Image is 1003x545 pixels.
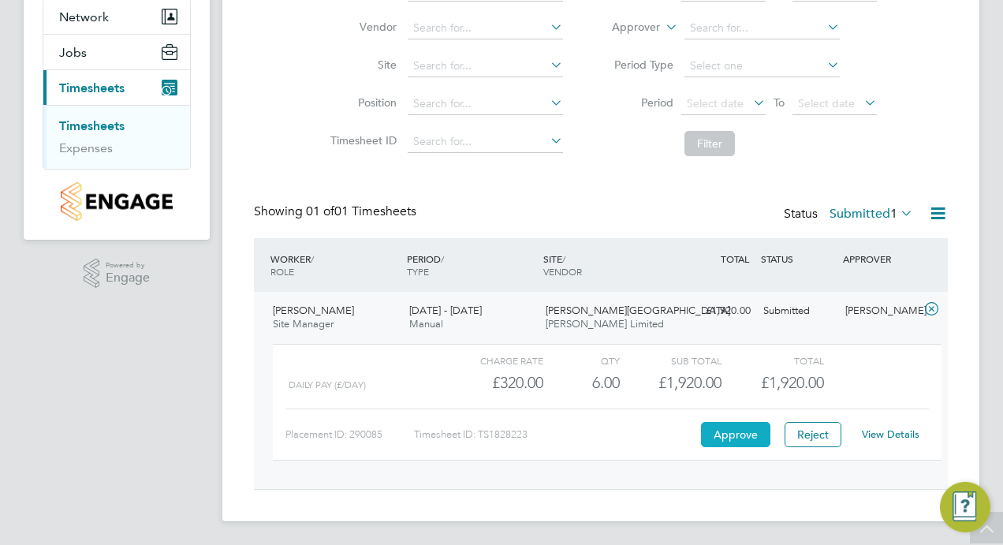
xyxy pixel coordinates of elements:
[442,351,543,370] div: Charge rate
[59,140,113,155] a: Expenses
[441,252,444,265] span: /
[721,351,823,370] div: Total
[620,351,721,370] div: Sub Total
[106,271,150,285] span: Engage
[701,422,770,447] button: Approve
[59,80,125,95] span: Timesheets
[602,58,673,72] label: Period Type
[785,422,841,447] button: Reject
[43,105,190,169] div: Timesheets
[539,245,676,286] div: SITE
[684,55,840,77] input: Select one
[306,203,334,219] span: 01 of
[59,118,125,133] a: Timesheets
[408,131,563,153] input: Search for...
[106,259,150,272] span: Powered by
[940,482,990,532] button: Engage Resource Center
[784,203,916,226] div: Status
[43,35,190,69] button: Jobs
[562,252,565,265] span: /
[761,373,824,392] span: £1,920.00
[687,96,744,110] span: Select date
[769,92,789,113] span: To
[675,298,757,324] div: £1,920.00
[684,17,840,39] input: Search for...
[684,131,735,156] button: Filter
[273,317,334,330] span: Site Manager
[326,58,397,72] label: Site
[254,203,419,220] div: Showing
[403,245,539,286] div: PERIOD
[414,422,697,447] div: Timesheet ID: TS1828223
[84,259,151,289] a: Powered byEngage
[59,45,87,60] span: Jobs
[543,351,620,370] div: QTY
[270,265,294,278] span: ROLE
[43,182,191,221] a: Go to home page
[442,370,543,396] div: £320.00
[43,70,190,105] button: Timesheets
[839,245,921,273] div: APPROVER
[839,298,921,324] div: [PERSON_NAME]
[602,95,673,110] label: Period
[289,379,366,390] span: Daily Pay (£/day)
[408,55,563,77] input: Search for...
[59,9,109,24] span: Network
[757,298,839,324] div: Submitted
[546,317,664,330] span: [PERSON_NAME] Limited
[721,252,749,265] span: TOTAL
[408,17,563,39] input: Search for...
[311,252,314,265] span: /
[589,20,660,35] label: Approver
[408,93,563,115] input: Search for...
[543,370,620,396] div: 6.00
[620,370,721,396] div: £1,920.00
[407,265,429,278] span: TYPE
[273,304,354,317] span: [PERSON_NAME]
[306,203,416,219] span: 01 Timesheets
[862,427,919,441] a: View Details
[830,206,913,222] label: Submitted
[543,265,582,278] span: VENDOR
[409,304,482,317] span: [DATE] - [DATE]
[326,20,397,34] label: Vendor
[267,245,403,286] div: WORKER
[409,317,443,330] span: Manual
[890,206,897,222] span: 1
[798,96,855,110] span: Select date
[326,133,397,147] label: Timesheet ID
[546,304,730,317] span: [PERSON_NAME][GEOGRAPHIC_DATA]
[285,422,414,447] div: Placement ID: 290085
[61,182,172,221] img: countryside-properties-logo-retina.png
[757,245,839,273] div: STATUS
[326,95,397,110] label: Position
